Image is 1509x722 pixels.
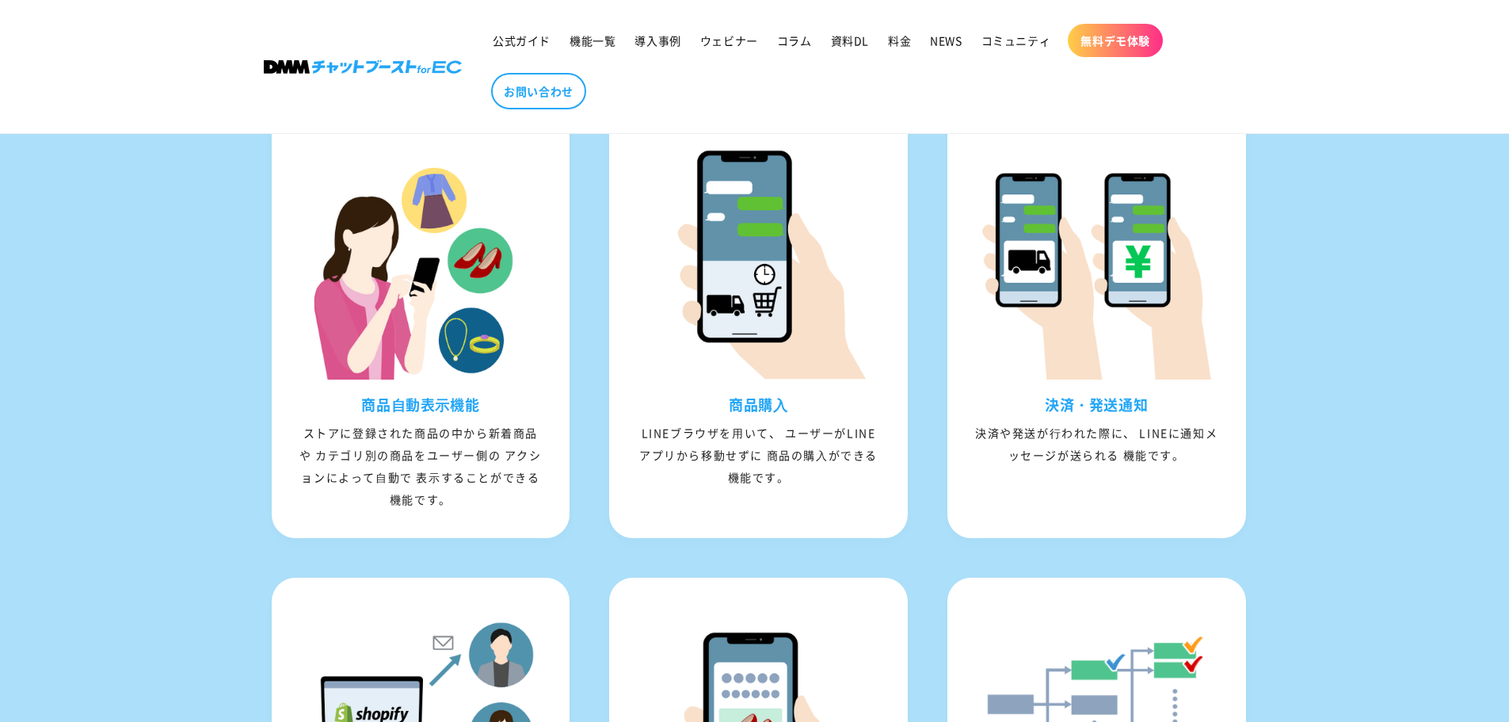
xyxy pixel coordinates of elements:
span: 公式ガイド [493,33,551,48]
div: ストアに登録された商品の中から新着商品や カテゴリ別の商品をユーザー側の アクションによって⾃動で 表⽰することができる機能です。 [276,422,566,510]
a: 機能一覧 [560,24,625,57]
img: 決済・発送通知 [975,136,1218,380]
a: お問い合わせ [491,73,586,109]
h3: 商品購⼊ [613,395,904,414]
h3: 商品⾃動表⽰機能 [276,395,566,414]
span: 導入事例 [634,33,680,48]
a: 料金 [878,24,920,57]
a: 導入事例 [625,24,690,57]
img: 株式会社DMM Boost [264,60,462,74]
div: LINEブラウザを⽤いて、 ユーザーがLINEアプリから移動せずに 商品の購⼊ができる機能です。 [613,422,904,488]
a: コミュニティ [972,24,1061,57]
a: NEWS [920,24,971,57]
a: 無料デモ体験 [1068,24,1163,57]
span: コミュニティ [981,33,1051,48]
span: コラム [777,33,812,48]
h3: 決済・発送通知 [951,395,1242,414]
span: お問い合わせ [504,84,573,98]
a: 公式ガイド [483,24,560,57]
span: ウェビナー [700,33,758,48]
a: コラム [768,24,821,57]
span: 資料DL [831,33,869,48]
img: 商品購⼊ [637,136,880,380]
a: 資料DL [821,24,878,57]
div: 決済や発送が⾏われた際に、 LINEに通知メッセージが送られる 機能です。 [951,422,1242,466]
span: 機能一覧 [570,33,615,48]
span: 無料デモ体験 [1080,33,1150,48]
a: ウェビナー [691,24,768,57]
span: 料金 [888,33,911,48]
span: NEWS [930,33,962,48]
img: 商品⾃動表⽰機能 [299,136,543,380]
